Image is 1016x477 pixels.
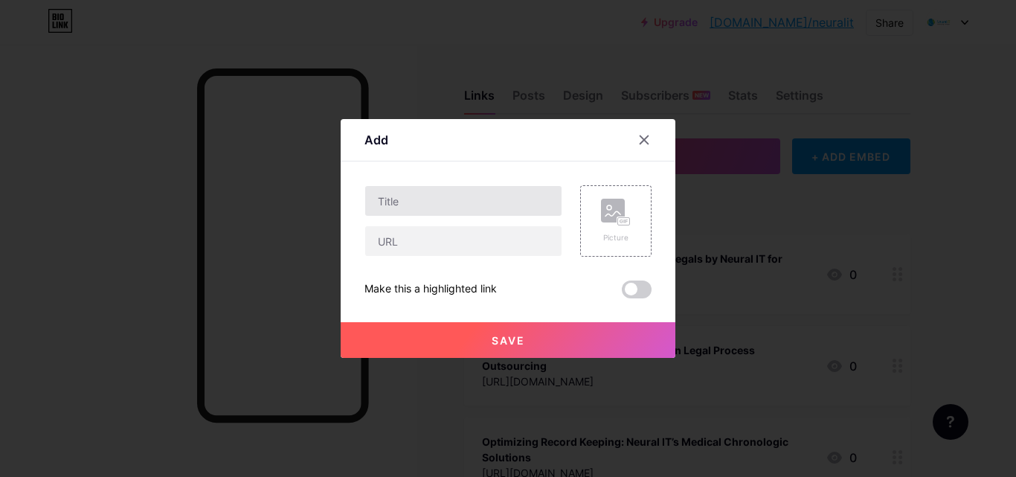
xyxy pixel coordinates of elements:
[492,334,525,347] span: Save
[365,226,562,256] input: URL
[365,186,562,216] input: Title
[341,322,675,358] button: Save
[364,131,388,149] div: Add
[364,281,497,298] div: Make this a highlighted link
[601,232,631,243] div: Picture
